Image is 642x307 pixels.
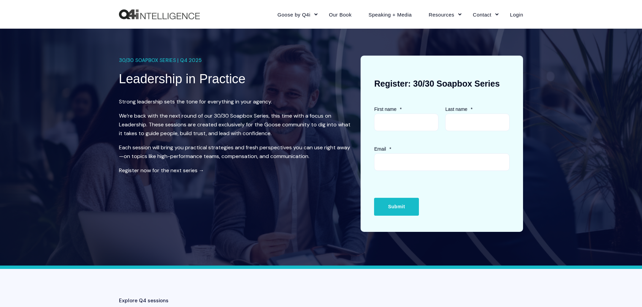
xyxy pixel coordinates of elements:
[119,9,200,20] a: Back to Home
[119,166,350,175] p: Register now for the next series →
[119,143,350,161] p: Each session will bring you practical strategies and fresh perspectives you can use right away—on...
[119,56,202,65] span: 30/30 SOAPBOX SERIES | Q4 2025
[374,106,396,112] span: First name
[374,146,386,152] span: Email
[119,97,350,106] p: Strong leadership sets the tone for everything in your agency.
[119,112,350,138] p: We’re back with the next round of our 30/30 Soapbox Series, this time with a focus on Leadership....
[119,296,169,306] span: Explore Q4 sessions
[119,9,200,20] img: Q4intelligence, LLC logo
[445,106,467,112] span: Last name
[374,198,419,215] input: Submit
[119,70,345,87] h1: Leadership in Practice
[374,69,510,98] h3: Register: 30/30 Soapbox Series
